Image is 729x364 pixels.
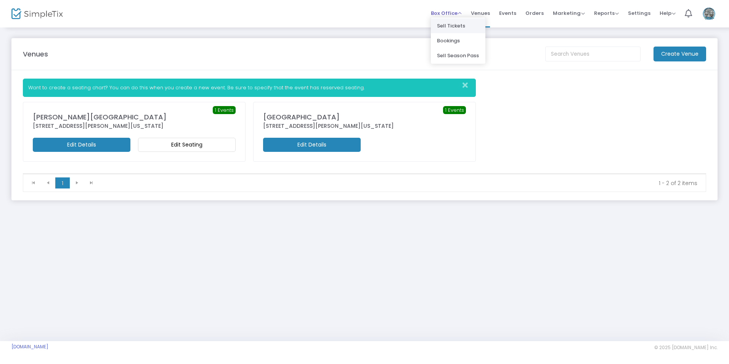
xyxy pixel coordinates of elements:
div: [GEOGRAPHIC_DATA] [263,112,466,122]
button: Close [460,79,475,92]
span: Page 1 [55,177,70,189]
li: Bookings [431,33,485,48]
li: Sell Season Pass [431,48,485,63]
span: © 2025 [DOMAIN_NAME] Inc. [654,345,718,351]
div: [STREET_ADDRESS][PERSON_NAME][US_STATE] [33,122,236,130]
m-button: Create Venue [654,47,706,61]
kendo-pager-info: 1 - 2 of 2 items [104,179,697,187]
m-button: Edit Details [33,138,130,152]
div: [PERSON_NAME][GEOGRAPHIC_DATA] [33,112,236,122]
span: 1 Events [213,106,236,114]
span: Venues [471,3,490,23]
span: Box Office [431,10,462,17]
a: [DOMAIN_NAME] [11,344,48,350]
span: Marketing [553,10,585,17]
span: Reports [594,10,619,17]
div: [STREET_ADDRESS][PERSON_NAME][US_STATE] [263,122,466,130]
span: 1 Events [443,106,466,114]
span: Settings [628,3,650,23]
m-button: Edit Seating [138,138,236,152]
m-button: Edit Details [263,138,361,152]
span: Events [499,3,516,23]
li: Sell Tickets [431,18,485,33]
span: Orders [525,3,544,23]
input: Search Venues [545,47,641,61]
div: Want to create a seating chart? You can do this when you create a new event. Be sure to specify t... [23,79,476,97]
div: Data table [23,174,706,174]
span: Help [660,10,676,17]
m-panel-title: Venues [23,49,48,59]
